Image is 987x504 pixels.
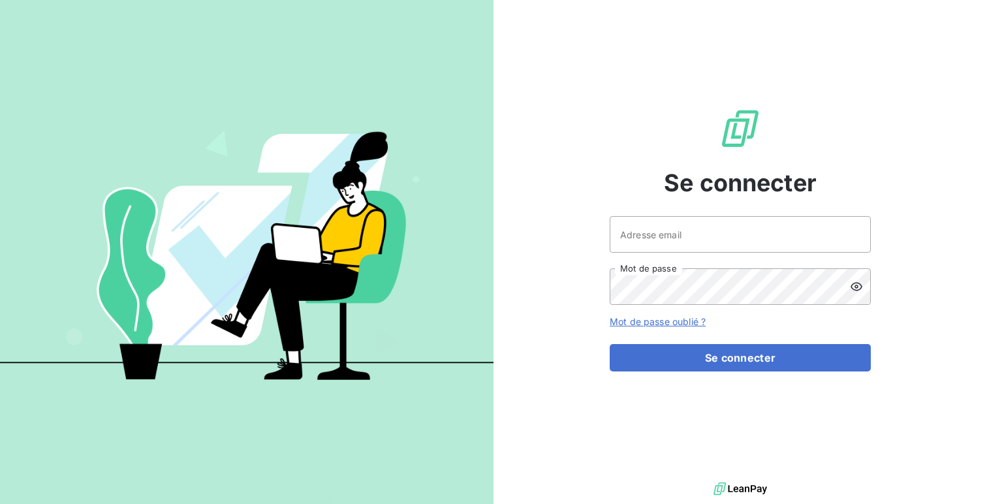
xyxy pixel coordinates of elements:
input: placeholder [610,216,871,253]
span: Se connecter [664,165,817,200]
a: Mot de passe oublié ? [610,316,706,327]
img: Logo LeanPay [719,108,761,150]
button: Se connecter [610,344,871,371]
img: logo [713,479,767,499]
